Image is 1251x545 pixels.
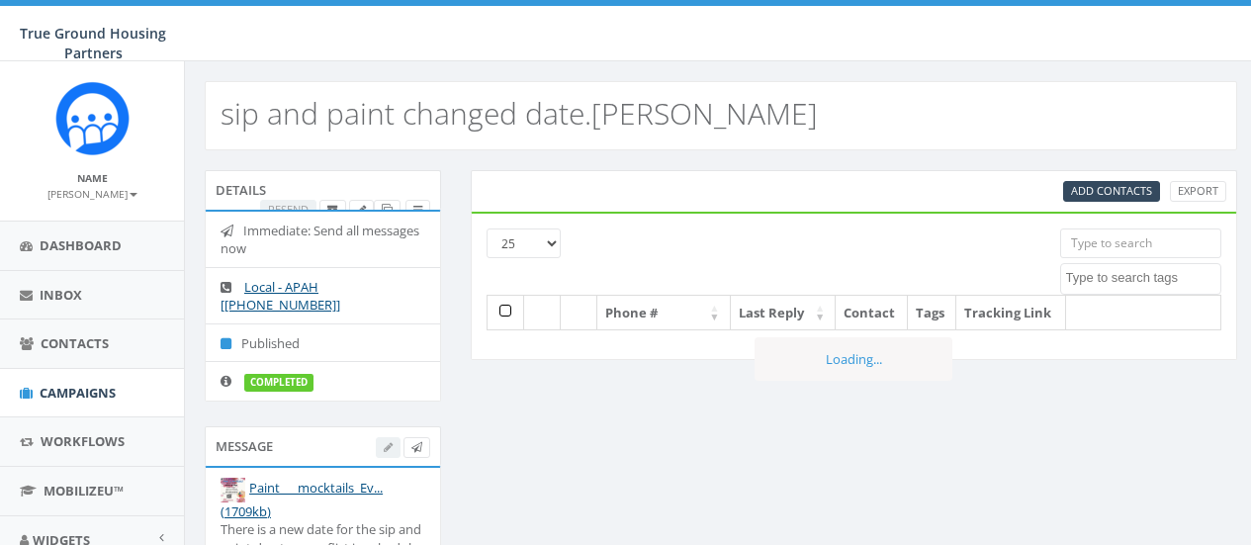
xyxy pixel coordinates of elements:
[1063,181,1160,202] a: Add Contacts
[206,323,440,363] li: Published
[244,374,313,392] label: completed
[1071,183,1152,198] span: CSV files only
[382,202,393,217] span: Clone Campaign
[413,202,422,217] span: View Campaign Delivery Statistics
[221,479,383,519] a: Paint___mocktails_Ev... (1709kb)
[205,170,441,210] div: Details
[1071,183,1152,198] span: Add Contacts
[44,482,124,500] span: MobilizeU™
[205,426,441,466] div: Message
[221,97,818,130] h2: sip and paint changed date.[PERSON_NAME]
[597,296,731,330] th: Phone #
[47,184,137,202] a: [PERSON_NAME]
[41,334,109,352] span: Contacts
[731,296,837,330] th: Last Reply
[327,202,338,217] span: Archive Campaign
[411,439,422,454] span: Send Test Message
[357,202,366,217] span: Edit Campaign Title
[47,187,137,201] small: [PERSON_NAME]
[836,296,908,330] th: Contact
[40,236,122,254] span: Dashboard
[55,81,130,155] img: Rally_Corp_Logo_1.png
[1170,181,1226,202] a: Export
[221,337,241,350] i: Published
[1060,228,1221,258] input: Type to search
[221,225,243,237] i: Immediate: Send all messages now
[40,286,82,304] span: Inbox
[40,384,116,402] span: Campaigns
[908,296,956,330] th: Tags
[956,296,1066,330] th: Tracking Link
[41,432,125,450] span: Workflows
[221,278,340,315] a: Local - APAH [[PHONE_NUMBER]]
[20,24,166,62] span: True Ground Housing Partners
[1066,269,1220,287] textarea: Search
[206,212,440,268] li: Immediate: Send all messages now
[755,337,952,382] div: Loading...
[77,171,108,185] small: Name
